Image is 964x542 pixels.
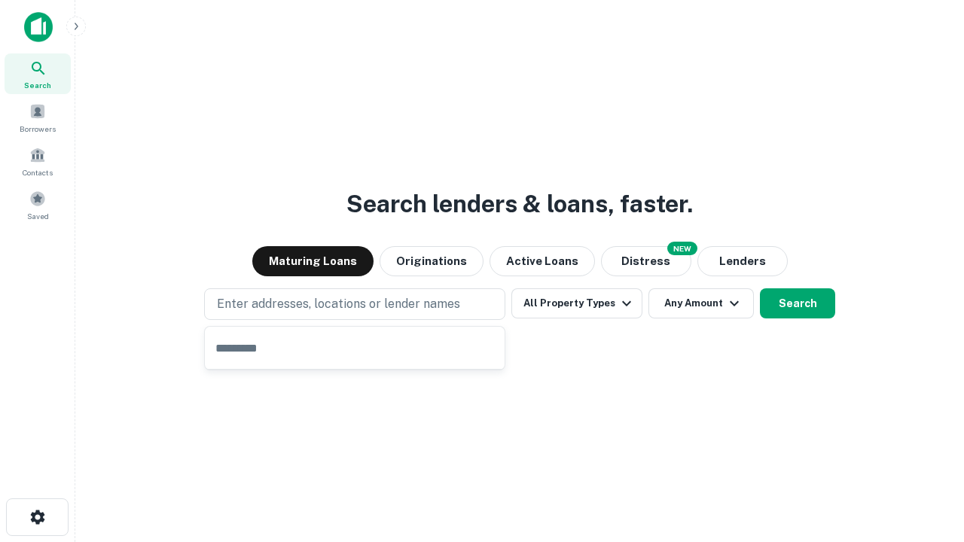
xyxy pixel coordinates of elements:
button: Active Loans [490,246,595,276]
span: Search [24,79,51,91]
p: Enter addresses, locations or lender names [217,295,460,313]
button: Lenders [697,246,788,276]
h3: Search lenders & loans, faster. [346,186,693,222]
button: Maturing Loans [252,246,374,276]
button: Search distressed loans with lien and other non-mortgage details. [601,246,691,276]
a: Contacts [5,141,71,181]
a: Search [5,53,71,94]
img: capitalize-icon.png [24,12,53,42]
span: Saved [27,210,49,222]
iframe: Chat Widget [889,422,964,494]
button: All Property Types [511,288,642,318]
span: Borrowers [20,123,56,135]
span: Contacts [23,166,53,178]
a: Saved [5,184,71,225]
button: Enter addresses, locations or lender names [204,288,505,320]
a: Borrowers [5,97,71,138]
button: Originations [380,246,484,276]
button: Any Amount [648,288,754,318]
button: Search [760,288,835,318]
div: NEW [667,242,697,255]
